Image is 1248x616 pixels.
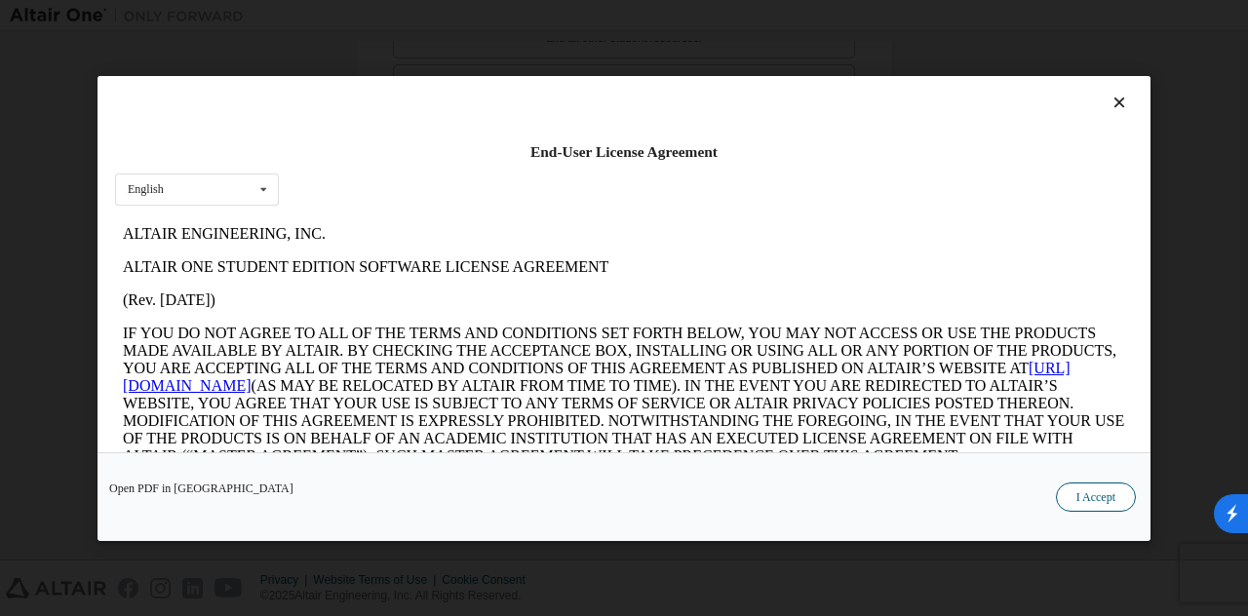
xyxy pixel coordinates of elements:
[8,263,1010,333] p: This Altair One Student Edition Software License Agreement (“Agreement”) is between Altair Engine...
[128,183,164,195] div: English
[8,74,1010,92] p: (Rev. [DATE])
[8,41,1010,58] p: ALTAIR ONE STUDENT EDITION SOFTWARE LICENSE AGREEMENT
[109,481,293,493] a: Open PDF in [GEOGRAPHIC_DATA]
[8,142,955,176] a: [URL][DOMAIN_NAME]
[8,8,1010,25] p: ALTAIR ENGINEERING, INC.
[8,107,1010,248] p: IF YOU DO NOT AGREE TO ALL OF THE TERMS AND CONDITIONS SET FORTH BELOW, YOU MAY NOT ACCESS OR USE...
[1056,481,1136,511] button: I Accept
[115,142,1133,162] div: End-User License Agreement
